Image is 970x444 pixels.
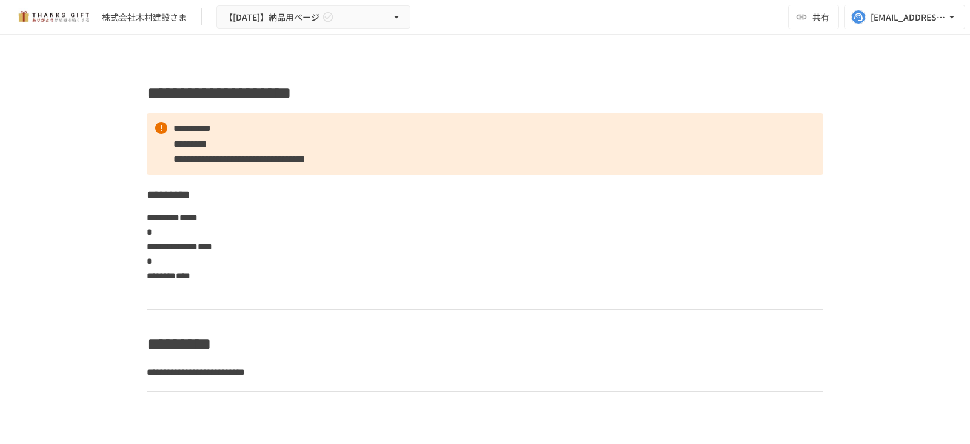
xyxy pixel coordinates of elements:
[788,5,839,29] button: 共有
[812,10,829,24] span: 共有
[871,10,946,25] div: [EMAIL_ADDRESS][DOMAIN_NAME]
[224,10,319,25] span: 【[DATE]】納品用ページ
[15,7,92,27] img: mMP1OxWUAhQbsRWCurg7vIHe5HqDpP7qZo7fRoNLXQh
[216,5,410,29] button: 【[DATE]】納品用ページ
[102,11,187,24] div: 株式会社木村建設さま
[844,5,965,29] button: [EMAIL_ADDRESS][DOMAIN_NAME]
